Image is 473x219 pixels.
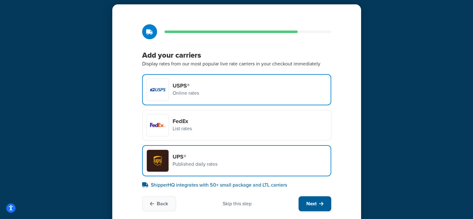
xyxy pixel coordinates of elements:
[173,160,217,168] p: Published daily rates
[223,200,252,207] div: Skip this step
[306,200,317,207] span: Next
[173,153,217,160] h4: UPS®
[173,89,199,97] p: Online rates
[173,125,192,133] p: List rates
[173,118,192,125] h4: FedEx
[157,200,168,207] span: Back
[142,196,176,211] button: Back
[142,50,331,60] h3: Add your carriers
[299,196,331,211] button: Next
[142,181,331,189] p: ShipperHQ integrates with 50+ small package and LTL carriers
[173,82,199,89] h4: USPS®
[142,60,331,68] p: Display rates from our most popular live rate carriers in your checkout immediately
